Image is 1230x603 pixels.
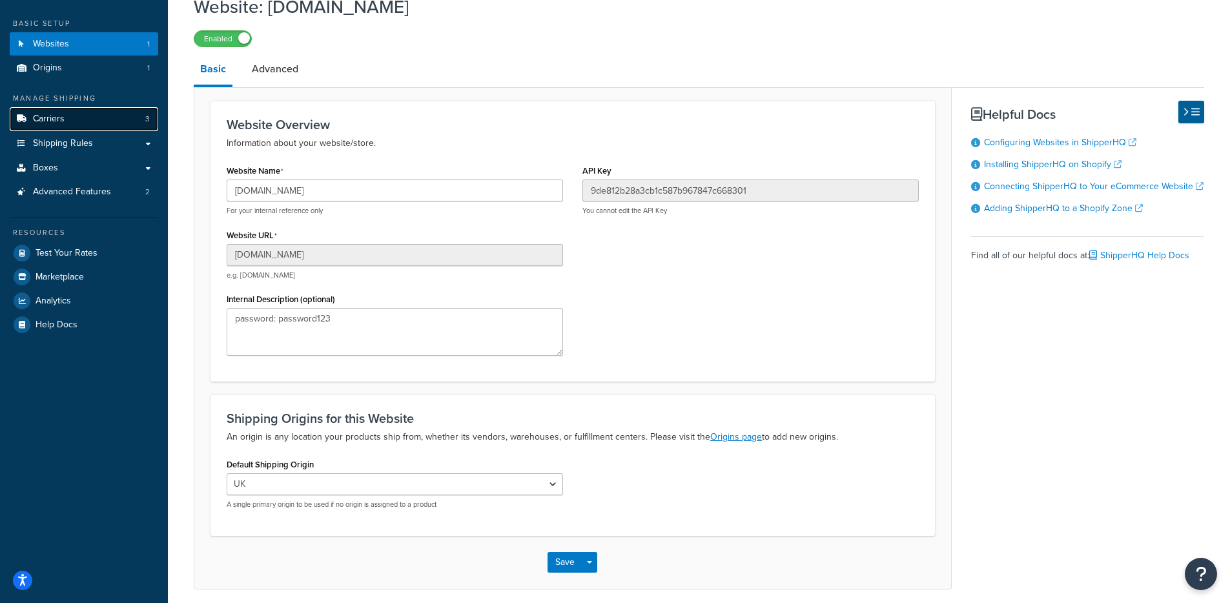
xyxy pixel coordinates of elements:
a: Shipping Rules [10,132,158,156]
label: Internal Description (optional) [227,294,335,304]
label: API Key [582,166,611,176]
a: Carriers3 [10,107,158,131]
a: Adding ShipperHQ to a Shopify Zone [984,201,1143,215]
p: Information about your website/store. [227,136,919,151]
h3: Shipping Origins for this Website [227,411,919,425]
a: Origins page [710,430,762,444]
a: Connecting ShipperHQ to Your eCommerce Website [984,179,1204,193]
button: Open Resource Center [1185,558,1217,590]
label: Website Name [227,166,283,176]
a: Test Your Rates [10,241,158,265]
a: Marketplace [10,265,158,289]
li: Origins [10,56,158,80]
span: Origins [33,63,62,74]
input: XDL713J089NBV22 [582,179,919,201]
label: Website URL [227,230,277,241]
li: Advanced Features [10,180,158,204]
span: Shipping Rules [33,138,93,149]
a: Basic [194,54,232,87]
a: Advanced [245,54,305,85]
a: Analytics [10,289,158,312]
span: Analytics [36,296,71,307]
div: Find all of our helpful docs at: [971,236,1204,265]
button: Hide Help Docs [1178,101,1204,123]
p: For your internal reference only [227,206,563,216]
li: Carriers [10,107,158,131]
div: Manage Shipping [10,93,158,104]
h3: Website Overview [227,118,919,132]
textarea: password: password123 [227,308,563,356]
label: Default Shipping Origin [227,460,314,469]
a: Installing ShipperHQ on Shopify [984,158,1122,171]
span: 2 [145,187,150,198]
a: Advanced Features2 [10,180,158,204]
a: Boxes [10,156,158,180]
label: Enabled [194,31,251,46]
span: 1 [147,63,150,74]
p: You cannot edit the API Key [582,206,919,216]
h3: Helpful Docs [971,107,1204,121]
span: Marketplace [36,272,84,283]
p: An origin is any location your products ship from, whether its vendors, warehouses, or fulfillmen... [227,429,919,445]
a: ShipperHQ Help Docs [1089,249,1189,262]
span: 1 [147,39,150,50]
span: Boxes [33,163,58,174]
li: Websites [10,32,158,56]
button: Save [548,552,582,573]
div: Resources [10,227,158,238]
a: Help Docs [10,313,158,336]
a: Origins1 [10,56,158,80]
span: Advanced Features [33,187,111,198]
a: Configuring Websites in ShipperHQ [984,136,1136,149]
div: Basic Setup [10,18,158,29]
span: Websites [33,39,69,50]
p: e.g. [DOMAIN_NAME] [227,271,563,280]
p: A single primary origin to be used if no origin is assigned to a product [227,500,563,509]
span: 3 [145,114,150,125]
span: Test Your Rates [36,248,97,259]
span: Carriers [33,114,65,125]
a: Websites1 [10,32,158,56]
span: Help Docs [36,320,77,331]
